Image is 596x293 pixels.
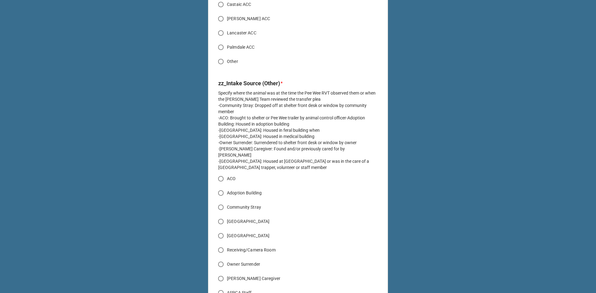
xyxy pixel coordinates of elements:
[227,175,236,182] span: ACO
[227,16,270,22] span: [PERSON_NAME] ACC
[227,204,261,211] span: Community Stray
[227,275,280,282] span: [PERSON_NAME] Caregiver
[227,247,276,253] span: Receiving/Camera Room
[227,233,269,239] span: [GEOGRAPHIC_DATA]
[218,90,378,171] p: Specify where the animal was at the time the Pee Wee RVT observed them or when the [PERSON_NAME] ...
[227,58,238,65] span: Other
[227,261,260,268] span: Owner Surrender
[227,190,262,196] span: Adoption Building
[227,30,256,36] span: Lancaster ACC
[218,79,280,88] label: zz_Intake Source (Other)
[227,1,251,8] span: Castaic ACC
[227,218,269,225] span: [GEOGRAPHIC_DATA]
[227,44,255,51] span: Palmdale ACC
